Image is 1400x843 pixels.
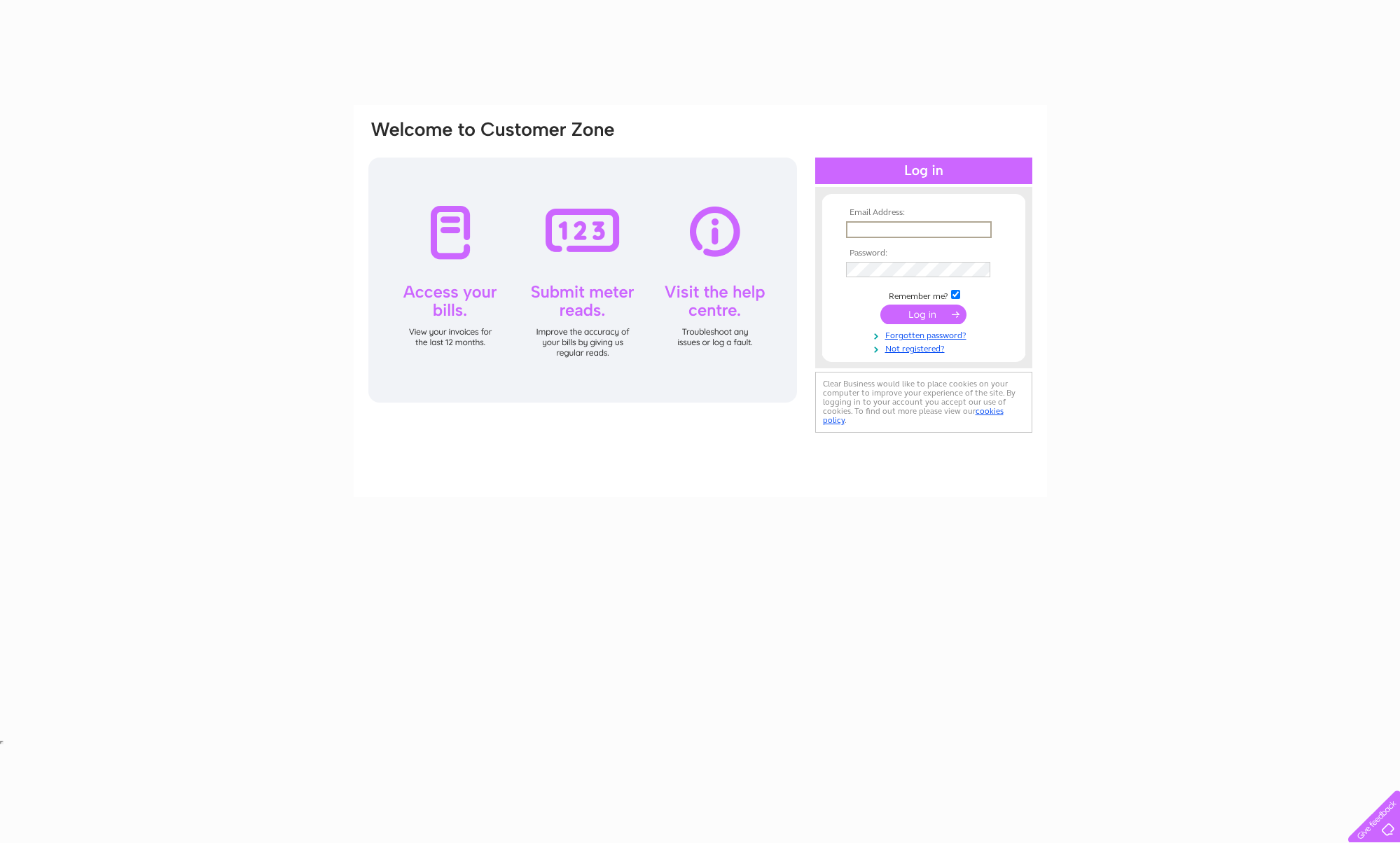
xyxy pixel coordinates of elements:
[823,406,1004,425] a: cookies policy
[880,305,966,324] input: Submit
[843,208,1005,218] th: Email Address:
[843,288,1005,302] td: Remember me?
[846,341,1005,354] a: Not registered?
[815,372,1032,433] div: Clear Business would like to place cookies on your computer to improve your experience of the sit...
[843,249,1005,258] th: Password:
[846,328,1005,341] a: Forgotten password?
